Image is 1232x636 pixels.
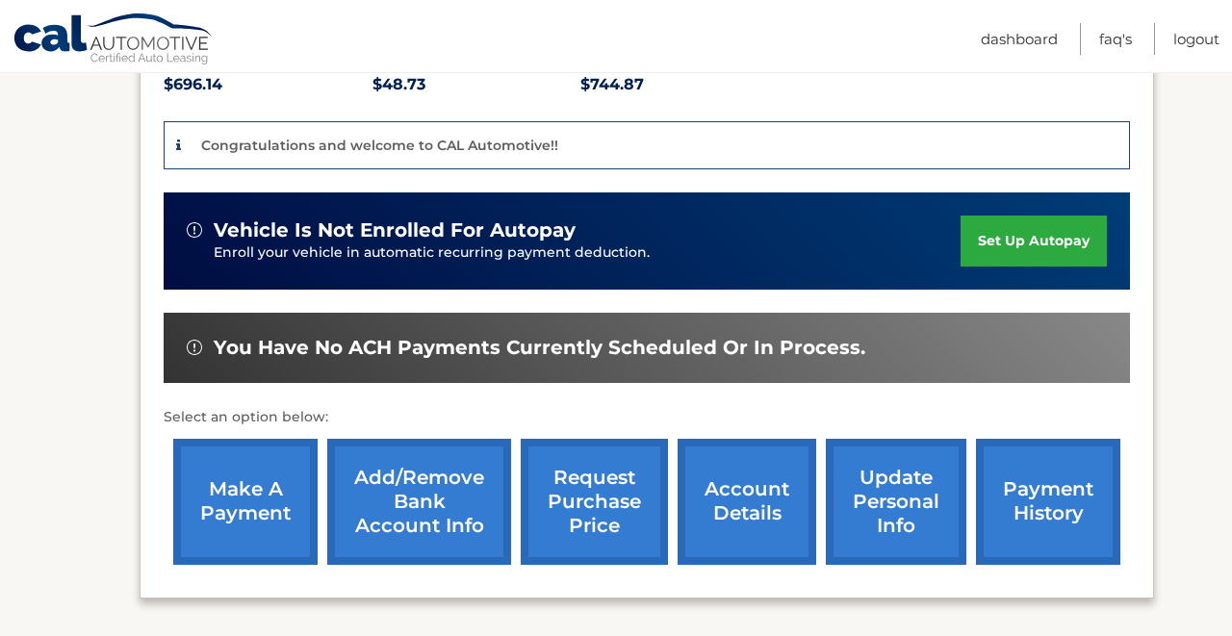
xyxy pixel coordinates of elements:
[164,406,1130,429] p: Select an option below:
[214,336,865,360] span: You have no ACH payments currently scheduled or in process.
[164,71,372,98] p: $696.14
[826,439,966,565] a: update personal info
[580,71,789,98] p: $744.87
[173,439,318,565] a: make a payment
[976,439,1120,565] a: payment history
[201,137,558,154] p: Congratulations and welcome to CAL Automotive!!
[214,242,961,264] p: Enroll your vehicle in automatic recurring payment deduction.
[187,340,202,355] img: alert-white.svg
[214,218,576,242] span: vehicle is not enrolled for autopay
[961,216,1107,267] a: set up autopay
[372,71,581,98] p: $48.73
[981,23,1058,55] a: Dashboard
[1173,23,1219,55] a: Logout
[327,439,511,565] a: Add/Remove bank account info
[521,439,668,565] a: request purchase price
[678,439,816,565] a: account details
[1099,23,1132,55] a: FAQ's
[13,13,215,68] a: Cal Automotive
[187,222,202,238] img: alert-white.svg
